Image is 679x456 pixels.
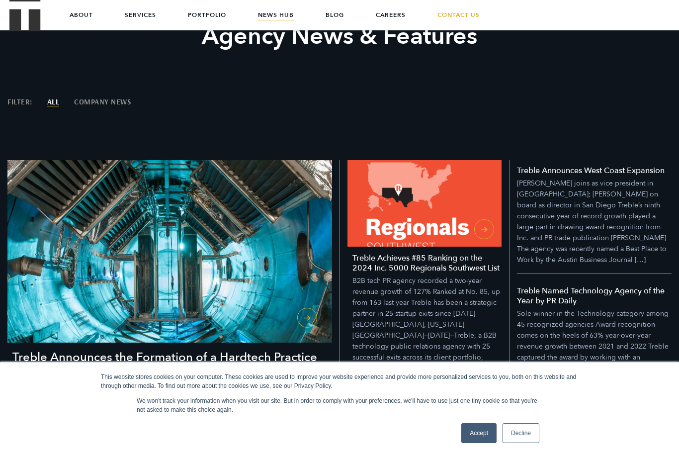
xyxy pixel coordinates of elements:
img: Treble Achieves #85 Ranking on the 2024 Inc. 5000 Regionals Southwest List [347,160,502,247]
a: Decline [503,423,539,443]
a: Accept [461,423,497,443]
p: Sole winner in the Technology category among 45 recognized agencies Award recognition comes on th... [517,308,672,407]
img: Treble Announces the Formation of a Hardtech Practice Group [7,160,332,343]
p: We won't track your information when you visit our site. But in order to comply with your prefere... [137,396,542,414]
p: B2B tech PR agency recorded a two-year revenue growth of 127% Ranked at No. 85, up from 163 last ... [352,275,502,374]
h2: Agency News & Features [156,21,523,52]
h5: Treble Named Technology Agency of the Year by PR Daily [517,286,672,306]
h5: Treble Announces West Coast Expansion [517,166,665,176]
h4: Treble Achieves #85 Ranking on the 2024 Inc. 5000 Regionals Southwest List [352,253,502,273]
div: This website stores cookies on your computer. These cookies are used to improve your website expe... [101,372,578,390]
p: [PERSON_NAME] joins as vice president in [GEOGRAPHIC_DATA]; [PERSON_NAME] on board as director in... [517,178,672,266]
a: Show All [47,98,60,105]
h3: Treble Announces the Formation of a Hardtech Practice Group [12,349,332,383]
a: Filter by Company News [74,98,131,105]
a: Treble Named Technology Agency of the Year by PR Daily [517,274,672,415]
a: Treble Announces West Coast Expansion [517,165,672,274]
li: Filter: [7,98,32,105]
a: Treble Achieves #85 Ranking on the 2024 Inc. 5000 Regionals Southwest List [347,160,502,384]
